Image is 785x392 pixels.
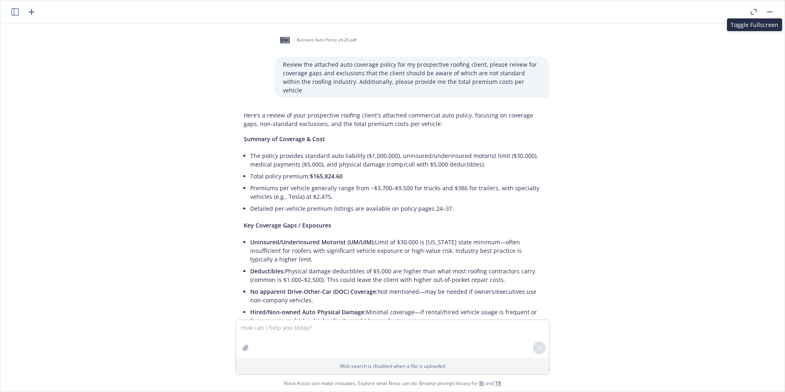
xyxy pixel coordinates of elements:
[241,363,544,369] p: Web search is disabled when a file is uploaded
[244,221,331,229] span: Key Coverage Gaps / Exposures
[250,150,541,170] li: The policy provides standard auto liability ($1,000,000), uninsured/underinsured motorist limit (...
[244,135,325,143] span: Summary of Coverage & Cost
[479,380,484,387] a: BI
[4,375,781,392] span: Nova Assist can make mistakes. Explore what Nova can do: Browse prompt library for and
[275,30,358,50] div: pdfBusiness Auto Policy 24-25.pdf
[250,238,375,246] span: Uninsured/Underinsured Motorist (UM/UIM):
[250,306,541,327] li: Minimal coverage—if rental/hired vehicle usage is frequent or for expensive vehicles, higher limi...
[250,182,541,203] li: Premiums per vehicle generally range from ~$3,700–$9,500 for trucks and $386 for trailers, with s...
[283,60,541,95] p: Review the attached auto coverage policy for my prospective roofing client, please reivew for cov...
[250,203,541,214] li: Detailed per-vehicle premium listings are available on policy pages 24–37.
[280,37,290,43] span: pdf
[495,380,501,387] a: TR
[250,265,541,286] li: Physical damage deductibles of $5,000 are higher than what most roofing contractors carry (common...
[727,18,782,31] div: Toggle Fullscreen
[250,170,541,182] li: Total policy premium:
[244,111,541,128] p: Here’s a review of your prospective roofing client's attached commercial auto policy, focusing on...
[310,172,343,180] span: $165,824.60
[297,37,357,43] span: Business Auto Policy 24-25.pdf
[250,236,541,265] li: Limit of $30,000 is [US_STATE] state minimum—often insufficient for roofers with significant vehi...
[250,308,366,316] span: Hired/Non-owned Auto Physical Damage:
[250,286,541,306] li: Not mentioned—may be needed if owners/executives use non-company vehicles.
[250,267,285,275] span: Deductibles:
[250,288,378,295] span: No apparent Drive-Other-Car (DOC) Coverage:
